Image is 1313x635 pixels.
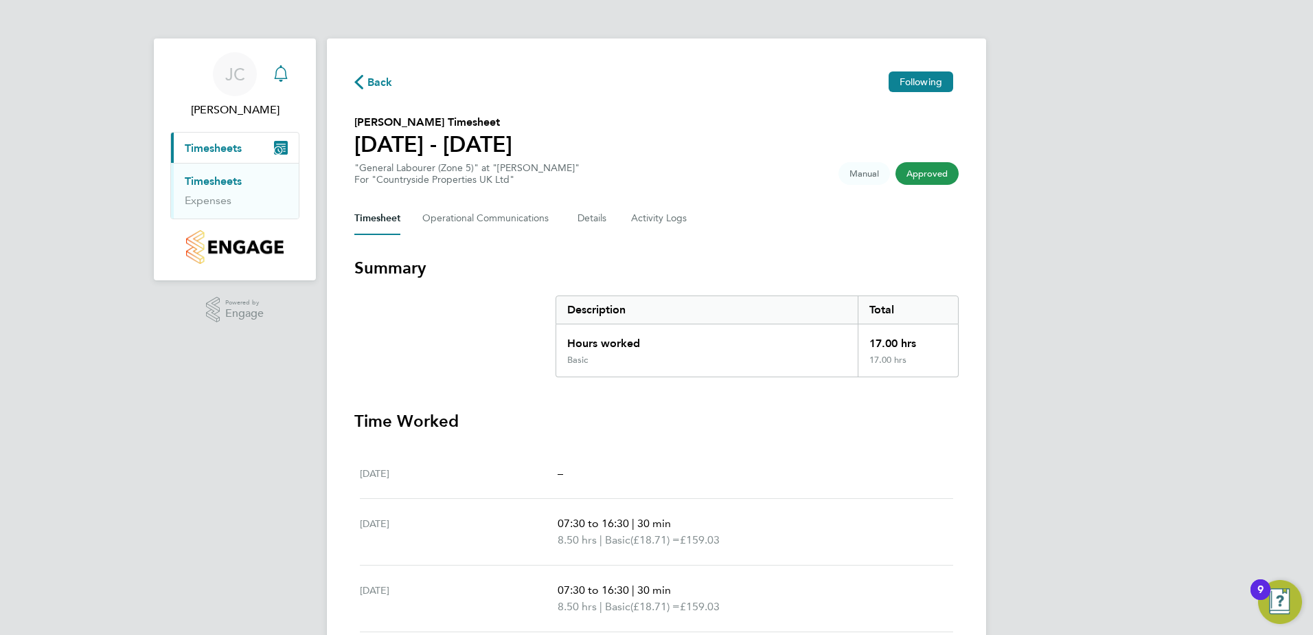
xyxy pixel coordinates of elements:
span: John Cousins [170,102,299,118]
h2: [PERSON_NAME] Timesheet [354,114,512,131]
span: 30 min [637,583,671,597]
span: Engage [225,308,264,320]
div: [DATE] [360,582,558,615]
span: Basic [605,599,630,615]
span: Following [900,76,942,88]
a: Powered byEngage [206,297,264,323]
div: Basic [567,355,588,366]
a: JC[PERSON_NAME] [170,52,299,118]
nav: Main navigation [154,38,316,280]
h3: Time Worked [354,410,959,432]
div: Total [858,296,958,324]
span: (£18.71) = [630,533,680,546]
span: This timesheet has been approved. [895,162,959,185]
img: countryside-properties-logo-retina.png [186,230,283,264]
button: Back [354,73,393,90]
span: £159.03 [680,600,720,613]
span: Powered by [225,297,264,309]
a: Timesheets [185,175,242,188]
span: – [558,467,563,480]
div: For "Countryside Properties UK Ltd" [354,174,580,186]
div: [DATE] [360,515,558,548]
div: Description [556,296,858,324]
div: "General Labourer (Zone 5)" at "[PERSON_NAME]" [354,162,580,186]
span: Timesheets [185,142,242,155]
span: 8.50 hrs [558,600,597,613]
span: 8.50 hrs [558,533,597,546]
span: 07:30 to 16:30 [558,517,629,530]
span: | [632,517,635,530]
button: Operational Communications [422,202,556,235]
div: Hours worked [556,324,858,355]
span: 30 min [637,517,671,530]
div: Timesheets [171,163,299,219]
div: 17.00 hrs [858,355,958,377]
div: 9 [1257,590,1264,608]
span: 07:30 to 16:30 [558,583,629,597]
button: Activity Logs [631,202,689,235]
span: | [600,533,602,546]
span: | [600,600,602,613]
button: Timesheets [171,133,299,163]
div: Summary [556,296,959,377]
button: Timesheet [354,202,400,235]
span: (£18.71) = [630,600,680,613]
a: Go to home page [170,230,299,264]
span: Basic [605,532,630,548]
span: | [632,583,635,597]
a: Expenses [185,194,231,207]
span: £159.03 [680,533,720,546]
div: [DATE] [360,465,558,482]
span: JC [225,65,245,83]
button: Open Resource Center, 9 new notifications [1258,580,1302,624]
div: 17.00 hrs [858,324,958,355]
button: Following [889,71,953,92]
h1: [DATE] - [DATE] [354,131,512,158]
button: Details [578,202,609,235]
span: Back [367,74,393,91]
span: This timesheet was manually created. [838,162,890,185]
h3: Summary [354,257,959,279]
